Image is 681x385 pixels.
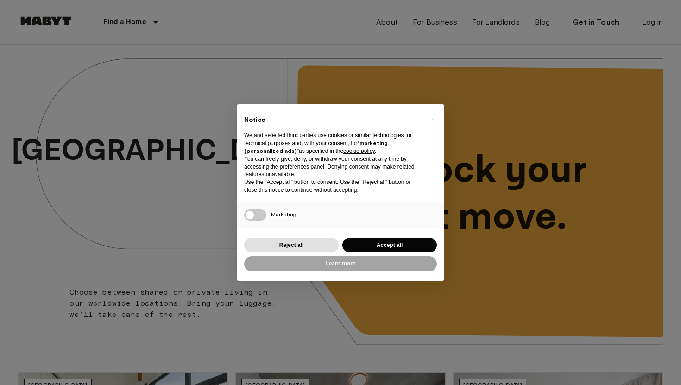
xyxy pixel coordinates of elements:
p: Use the “Accept all” button to consent. Use the “Reject all” button or close this notice to conti... [244,178,422,194]
strong: “marketing (personalized ads)” [244,139,388,154]
button: Reject all [244,238,339,253]
p: We and selected third parties use cookies or similar technologies for technical purposes and, wit... [244,132,422,155]
h2: Notice [244,115,422,125]
button: Close this notice [425,112,440,126]
span: × [431,114,434,125]
button: Accept all [342,238,437,253]
a: cookie policy [343,148,375,154]
p: You can freely give, deny, or withdraw your consent at any time by accessing the preferences pane... [244,155,422,178]
span: Marketing [271,211,296,218]
button: Learn more [244,256,437,271]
